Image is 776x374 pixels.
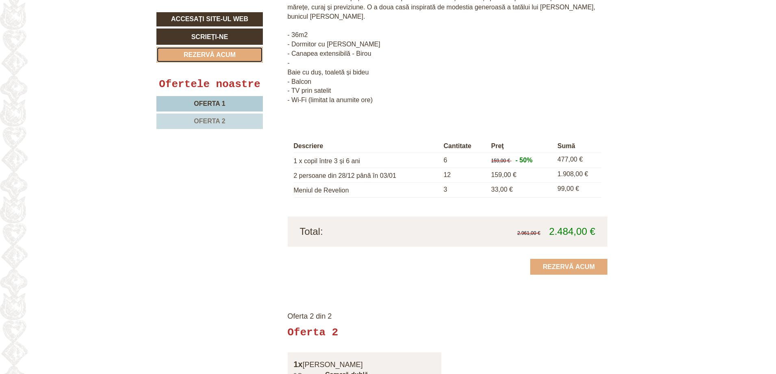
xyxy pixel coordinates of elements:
[288,69,369,76] font: Baie cu duș, toaletă și bideu
[557,156,583,163] font: 477,00 €
[288,59,290,66] font: -
[288,78,312,85] font: - Balcon
[557,143,575,150] font: Sumă
[294,157,360,164] font: 1 x copil între 3 și 6 ani
[294,187,349,194] font: Meniul de Revelion
[288,50,371,57] font: - Canapea extensibilă - Birou
[491,158,510,164] font: 159,00 €
[303,361,363,369] font: [PERSON_NAME]
[491,143,504,150] font: Preţ
[444,143,471,150] font: Cantitate
[300,226,323,237] font: Total:
[184,51,236,58] font: Rezervă acum
[194,118,225,125] font: Oferta 2
[516,157,533,164] font: - 50%
[294,172,397,179] font: 2 persoane din 28/12 până în 03/01
[288,96,373,103] font: - Wi-Fi (limitat la anumite ore)
[288,312,332,320] font: Oferta 2 din 2
[288,31,308,38] font: - 36m2
[156,28,263,44] a: Scrieți-ne
[191,33,228,40] font: Scrieți-ne
[288,41,380,48] font: - Dormitor cu [PERSON_NAME]
[444,157,447,164] font: 6
[491,171,516,178] font: 159,00 €
[530,259,607,275] a: Rezervă acum
[491,186,513,193] font: 33,00 €
[294,360,303,369] font: 1x
[543,263,595,270] font: Rezervă acum
[444,171,451,178] font: 12
[517,230,540,236] font: 2.961,00 €
[444,186,447,193] font: 3
[194,100,225,107] font: Oferta 1
[288,87,331,94] font: - TV prin satelit
[156,12,263,26] a: Accesați site-ul web
[171,16,248,23] font: Accesați site-ul web
[156,47,263,63] a: Rezervă acum
[288,326,338,339] font: Oferta 2
[549,226,595,237] font: 2.484,00 €
[557,186,579,192] font: 99,00 €
[159,78,260,90] font: Ofertele noastre
[294,143,323,150] font: Descriere
[557,171,588,177] font: 1.908,00 €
